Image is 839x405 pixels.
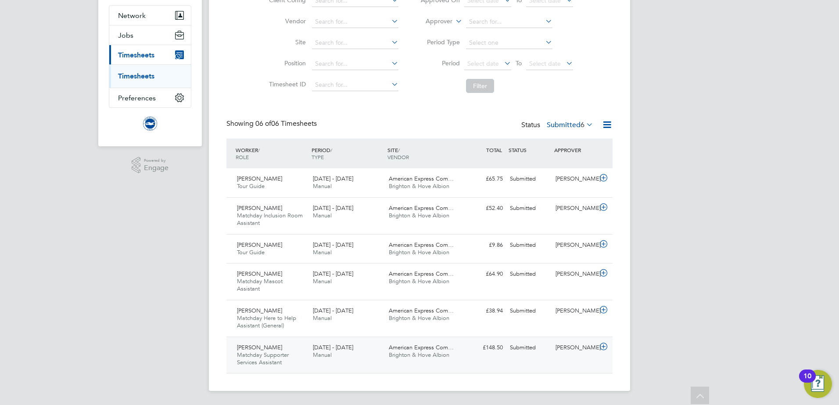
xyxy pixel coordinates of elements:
[237,307,282,314] span: [PERSON_NAME]
[389,277,449,285] span: Brighton & Hove Albion
[313,277,332,285] span: Manual
[237,204,282,212] span: [PERSON_NAME]
[552,341,598,355] div: [PERSON_NAME]
[109,117,191,131] a: Go to home page
[266,80,306,88] label: Timesheet ID
[398,146,400,153] span: /
[330,146,332,153] span: /
[461,201,506,216] div: £52.40
[389,249,449,256] span: Brighton & Hove Albion
[312,58,398,70] input: Search for...
[237,277,283,292] span: Matchday Mascot Assistant
[506,304,552,318] div: Submitted
[804,370,832,398] button: Open Resource Center, 10 new notifications
[552,304,598,318] div: [PERSON_NAME]
[466,16,552,28] input: Search for...
[529,60,561,67] span: Select date
[506,238,552,252] div: Submitted
[506,341,552,355] div: Submitted
[266,38,306,46] label: Site
[313,249,332,256] span: Manual
[143,117,157,131] img: brightonandhovealbion-logo-retina.png
[237,314,296,329] span: Matchday Here to Help Assistant (General)
[461,341,506,355] div: £148.50
[313,314,332,322] span: Manual
[312,153,324,160] span: TYPE
[312,79,398,91] input: Search for...
[118,94,156,102] span: Preferences
[237,249,265,256] span: Tour Guide
[233,142,309,165] div: WORKER
[581,121,584,129] span: 6
[313,344,353,351] span: [DATE] - [DATE]
[552,267,598,281] div: [PERSON_NAME]
[237,212,303,227] span: Matchday Inclusion Room Assistant
[461,267,506,281] div: £64.90
[237,175,282,182] span: [PERSON_NAME]
[506,267,552,281] div: Submitted
[552,201,598,216] div: [PERSON_NAME]
[309,142,385,165] div: PERIOD
[466,79,494,93] button: Filter
[237,241,282,249] span: [PERSON_NAME]
[109,25,191,45] button: Jobs
[118,51,154,59] span: Timesheets
[237,351,289,366] span: Matchday Supporter Services Assistant
[506,172,552,186] div: Submitted
[552,142,598,158] div: APPROVER
[506,201,552,216] div: Submitted
[420,59,460,67] label: Period
[132,157,169,174] a: Powered byEngage
[389,314,449,322] span: Brighton & Hove Albion
[506,142,552,158] div: STATUS
[389,270,454,277] span: American Express Com…
[144,164,169,172] span: Engage
[420,38,460,46] label: Period Type
[466,37,552,49] input: Select one
[236,153,249,160] span: ROLE
[118,72,154,80] a: Timesheets
[389,212,449,219] span: Brighton & Hove Albion
[389,307,454,314] span: American Express Com…
[389,182,449,190] span: Brighton & Hove Albion
[461,238,506,252] div: £9.86
[313,212,332,219] span: Manual
[118,11,146,20] span: Network
[389,175,454,182] span: American Express Com…
[552,172,598,186] div: [PERSON_NAME]
[389,344,454,351] span: American Express Com…
[313,241,353,249] span: [DATE] - [DATE]
[461,172,506,186] div: £65.75
[313,182,332,190] span: Manual
[803,376,811,387] div: 10
[266,17,306,25] label: Vendor
[387,153,409,160] span: VENDOR
[313,307,353,314] span: [DATE] - [DATE]
[255,119,317,128] span: 06 Timesheets
[237,182,265,190] span: Tour Guide
[312,37,398,49] input: Search for...
[237,344,282,351] span: [PERSON_NAME]
[255,119,271,128] span: 06 of
[109,45,191,64] button: Timesheets
[521,119,595,131] div: Status
[313,204,353,212] span: [DATE] - [DATE]
[389,241,454,249] span: American Express Com…
[109,88,191,107] button: Preferences
[461,304,506,318] div: £38.94
[389,351,449,359] span: Brighton & Hove Albion
[258,146,260,153] span: /
[144,157,169,164] span: Powered by
[313,270,353,277] span: [DATE] - [DATE]
[313,175,353,182] span: [DATE] - [DATE]
[109,64,191,88] div: Timesheets
[385,142,461,165] div: SITE
[413,17,452,26] label: Approver
[312,16,398,28] input: Search for...
[486,146,502,153] span: TOTAL
[118,31,133,39] span: Jobs
[389,204,454,212] span: American Express Com…
[313,351,332,359] span: Manual
[237,270,282,277] span: [PERSON_NAME]
[552,238,598,252] div: [PERSON_NAME]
